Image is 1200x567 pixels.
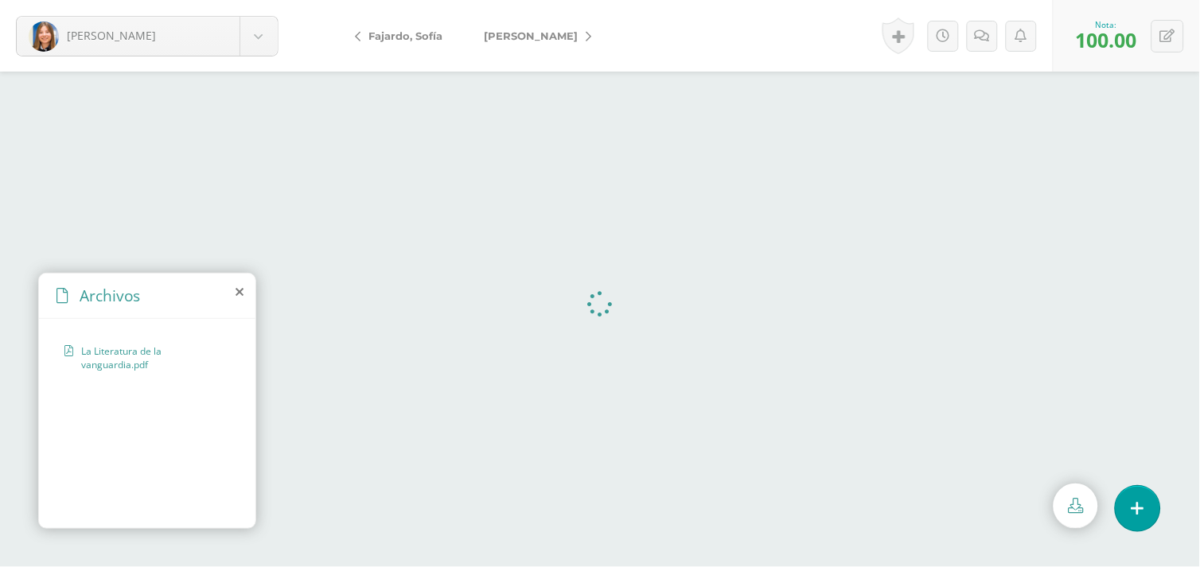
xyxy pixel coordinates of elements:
span: [PERSON_NAME] [484,29,578,42]
span: Archivos [80,285,141,306]
span: 100.00 [1076,26,1137,53]
img: c08a10fa84fb08a145d2abebf8aad665.png [29,21,59,52]
a: [PERSON_NAME] [463,17,604,55]
i: close [236,285,244,298]
span: Fajardo, Sofía [368,29,442,42]
span: La Literatura de la vanguardia.pdf [81,344,222,371]
span: [PERSON_NAME] [67,28,156,43]
div: Nota: [1076,19,1137,30]
a: [PERSON_NAME] [17,17,278,56]
a: Fajardo, Sofía [342,17,463,55]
